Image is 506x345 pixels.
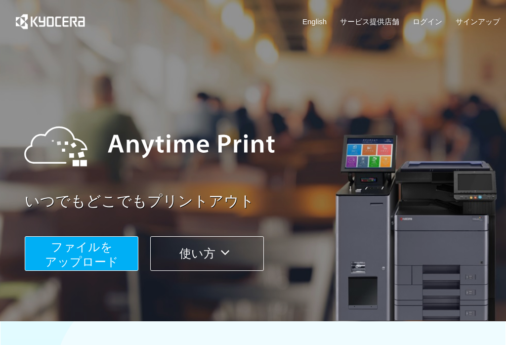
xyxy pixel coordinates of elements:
[25,236,138,271] button: ファイルを​​アップロード
[45,240,119,268] span: ファイルを ​​アップロード
[340,16,399,27] a: サービス提供店舗
[456,16,500,27] a: サインアップ
[150,236,264,271] button: 使い方
[302,16,327,27] a: English
[413,16,442,27] a: ログイン
[25,191,506,212] a: いつでもどこでもプリントアウト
